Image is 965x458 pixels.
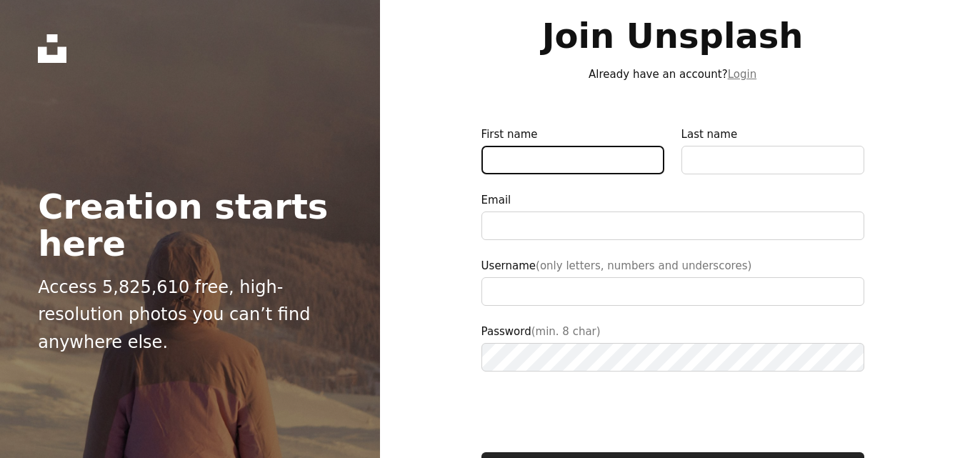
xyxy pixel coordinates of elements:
[681,146,864,174] input: Last name
[536,259,751,272] span: (only letters, numbers and underscores)
[481,343,864,372] input: Password(min. 8 char)
[38,188,342,262] h2: Creation starts here
[481,146,664,174] input: First name
[681,126,864,174] label: Last name
[531,325,601,338] span: (min. 8 char)
[481,323,864,372] label: Password
[481,211,864,240] input: Email
[728,68,756,81] a: Login
[481,66,864,83] p: Already have an account?
[481,126,664,174] label: First name
[38,34,66,63] a: Home — Unsplash
[481,17,864,54] h1: Join Unsplash
[481,277,864,306] input: Username(only letters, numbers and underscores)
[38,274,342,356] p: Access 5,825,610 free, high-resolution photos you can’t find anywhere else.
[481,191,864,240] label: Email
[481,257,864,306] label: Username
